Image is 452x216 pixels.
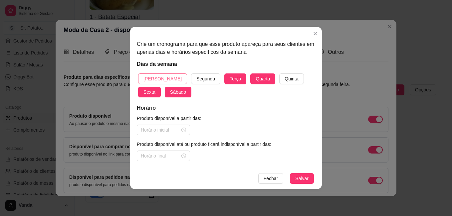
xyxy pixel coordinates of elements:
button: Segunda [191,73,220,84]
span: Terça [230,75,241,82]
span: Sábado [170,88,186,96]
button: Terça [224,73,246,84]
input: Horário final [141,152,180,160]
span: Sexta [143,88,155,96]
button: Salvar [290,173,314,184]
button: Fechar [258,173,284,184]
span: Quinta [285,75,298,82]
span: [PERSON_NAME] [143,75,182,82]
h5: Dias da semana [137,60,315,71]
span: Salvar [295,175,309,182]
button: Quinta [279,73,304,84]
button: [PERSON_NAME] [138,73,187,84]
span: Fechar [264,175,278,182]
button: Sábado [165,87,191,97]
span: Segunda [196,75,215,82]
button: Quarta [250,73,275,84]
span: Quarta [256,75,270,82]
article: Produto disponível até ou produto ficará indisponível a partir das: [137,141,315,148]
h5: Horário [137,104,315,112]
article: Crie um cronograma para que esse produto apareça para seus clientes em apenas dias e horários esp... [137,40,315,56]
button: Sexta [138,87,161,97]
article: Produto disponível a partir das: [137,115,315,122]
button: Close [310,28,321,39]
input: Horário inicial [141,126,180,134]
